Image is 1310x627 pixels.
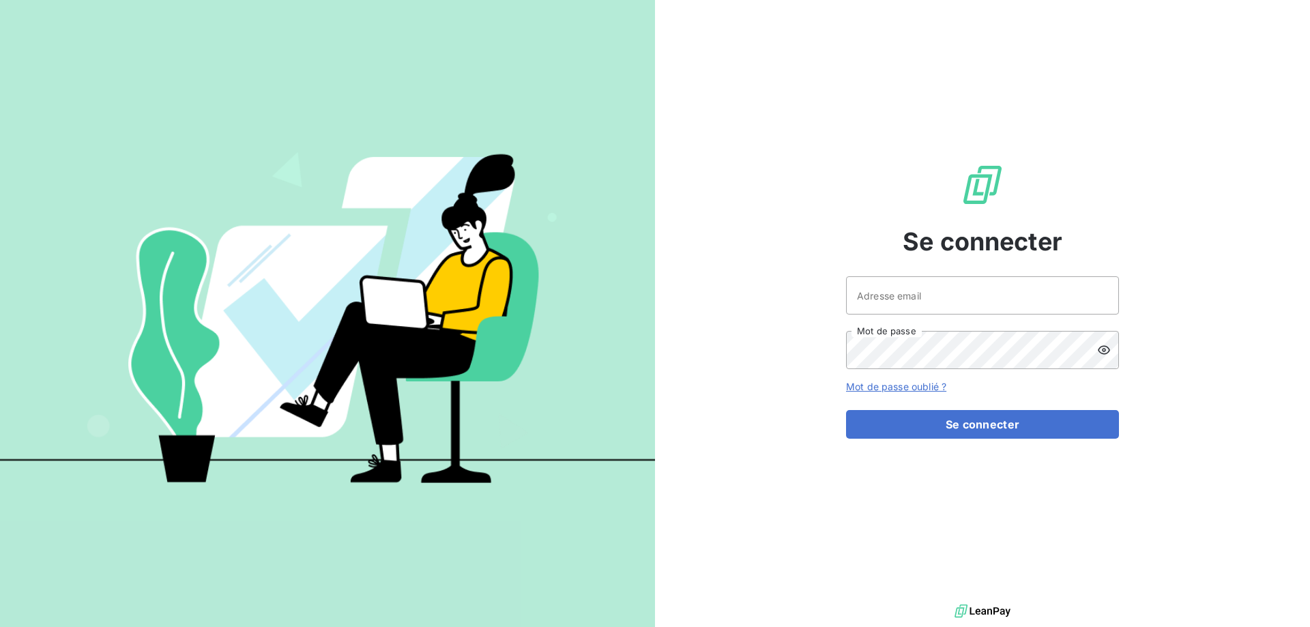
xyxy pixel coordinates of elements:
[961,163,1004,207] img: Logo LeanPay
[903,223,1062,260] span: Se connecter
[846,276,1119,315] input: placeholder
[846,381,946,392] a: Mot de passe oublié ?
[846,410,1119,439] button: Se connecter
[955,601,1010,622] img: logo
